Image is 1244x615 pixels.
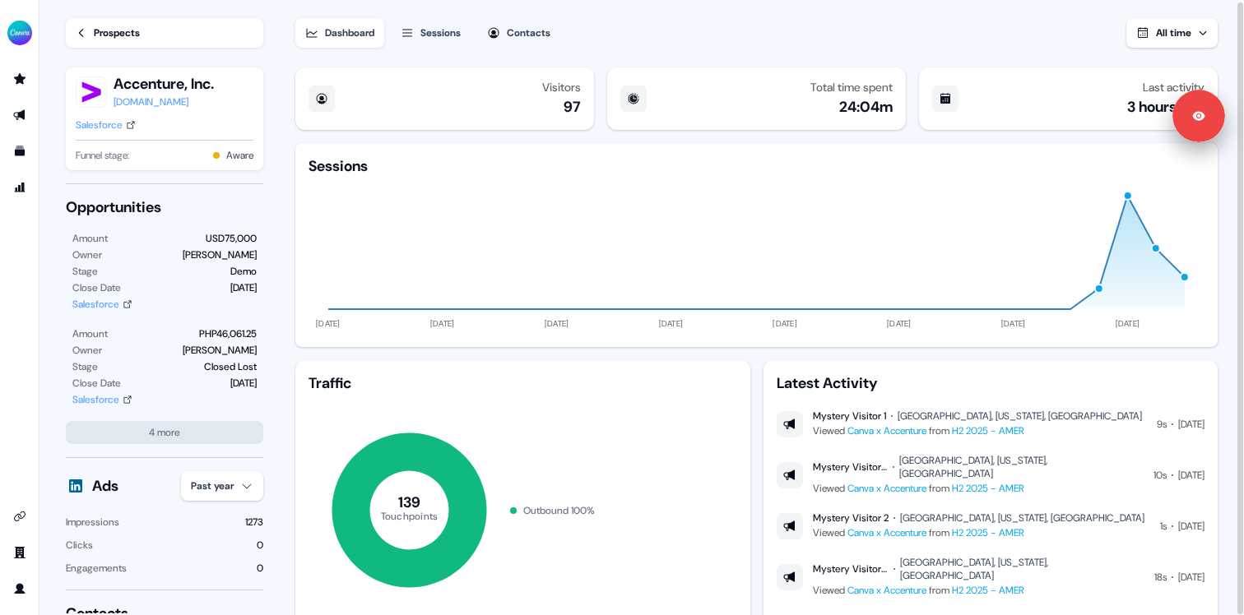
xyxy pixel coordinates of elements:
[391,18,471,48] button: Sessions
[66,18,263,48] a: Prospects
[7,174,33,201] a: Go to attribution
[810,81,893,94] div: Total time spent
[952,424,1024,437] a: H2 2025 - AMER
[257,537,263,553] div: 0
[295,18,384,48] button: Dashboard
[66,560,127,576] div: Engagements
[381,509,439,522] tspan: Touchpoints
[72,280,121,296] div: Close Date
[1116,318,1140,329] tspan: [DATE]
[1178,569,1205,585] div: [DATE]
[545,318,569,329] tspan: [DATE]
[72,375,121,391] div: Close Date
[839,97,893,117] div: 24:04m
[1153,467,1167,483] div: 10s
[245,514,263,530] div: 1273
[1126,18,1218,48] button: All time
[887,318,912,329] tspan: [DATE]
[847,584,926,597] a: Canva x Accenture
[7,539,33,566] a: Go to team
[542,81,581,94] div: Visitors
[1127,97,1205,117] div: 3 hours ago
[66,514,119,530] div: Impressions
[206,230,257,247] div: USD75,000
[181,471,263,501] button: Past year
[813,582,1144,599] div: Viewed from
[183,247,257,263] div: [PERSON_NAME]
[204,358,257,375] div: Closed Lost
[66,197,263,217] div: Opportunities
[317,318,341,329] tspan: [DATE]
[72,326,108,342] div: Amount
[813,480,1144,497] div: Viewed from
[773,318,798,329] tspan: [DATE]
[72,358,98,375] div: Stage
[659,318,684,329] tspan: [DATE]
[92,476,118,496] div: Ads
[952,482,1024,495] a: H2 2025 - AMER
[900,511,1144,525] div: [GEOGRAPHIC_DATA], [US_STATE], [GEOGRAPHIC_DATA]
[309,156,368,176] div: Sessions
[813,562,889,576] div: Mystery Visitor 3
[1157,416,1167,432] div: 9s
[230,375,257,391] div: [DATE]
[66,421,263,444] button: 4 more
[1160,518,1167,534] div: 1s
[7,138,33,164] a: Go to templates
[72,230,108,247] div: Amount
[813,409,886,423] div: Mystery Visitor 1
[952,584,1024,597] a: H2 2025 - AMER
[325,25,374,41] div: Dashboard
[523,502,595,519] div: Outbound 100 %
[1156,26,1191,39] span: All time
[199,326,257,342] div: PHP46,061.25
[847,424,926,437] a: Canva x Accenture
[813,460,889,474] div: Mystery Visitor 2
[230,280,257,296] div: [DATE]
[952,526,1024,539] a: H2 2025 - AMER
[72,296,119,312] div: Salesforce
[1001,318,1026,329] tspan: [DATE]
[7,66,33,92] a: Go to prospects
[72,391,119,408] div: Salesforce
[1178,518,1205,534] div: [DATE]
[72,391,132,408] a: Salesforce
[900,556,1144,582] div: [GEOGRAPHIC_DATA], [US_STATE], [GEOGRAPHIC_DATA]
[899,454,1144,480] div: [GEOGRAPHIC_DATA], [US_STATE], [GEOGRAPHIC_DATA]
[230,263,257,280] div: Demo
[72,247,102,263] div: Owner
[72,342,102,358] div: Owner
[847,526,926,539] a: Canva x Accenture
[430,318,455,329] tspan: [DATE]
[114,94,214,110] a: [DOMAIN_NAME]
[94,25,140,41] div: Prospects
[72,263,98,280] div: Stage
[183,342,257,358] div: [PERSON_NAME]
[1178,467,1205,483] div: [DATE]
[257,560,263,576] div: 0
[847,482,926,495] a: Canva x Accenture
[76,147,129,164] span: Funnel stage:
[813,511,889,525] div: Mystery Visitor 2
[813,423,1142,439] div: Viewed from
[7,503,33,529] a: Go to integrations
[564,97,581,117] div: 97
[66,537,93,553] div: Clicks
[226,147,253,164] button: Aware
[7,102,33,128] a: Go to outbound experience
[76,117,136,133] a: Salesforce
[72,296,132,312] a: Salesforce
[1178,416,1205,432] div: [DATE]
[7,576,33,602] a: Go to profile
[1143,81,1205,94] div: Last activity
[813,525,1144,541] div: Viewed from
[76,117,123,133] div: Salesforce
[898,409,1142,423] div: [GEOGRAPHIC_DATA], [US_STATE], [GEOGRAPHIC_DATA]
[114,74,214,94] button: Accenture, Inc.
[398,492,421,512] tspan: 139
[477,18,560,48] button: Contacts
[1154,569,1167,585] div: 18s
[777,373,1205,393] div: Latest Activity
[420,25,461,41] div: Sessions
